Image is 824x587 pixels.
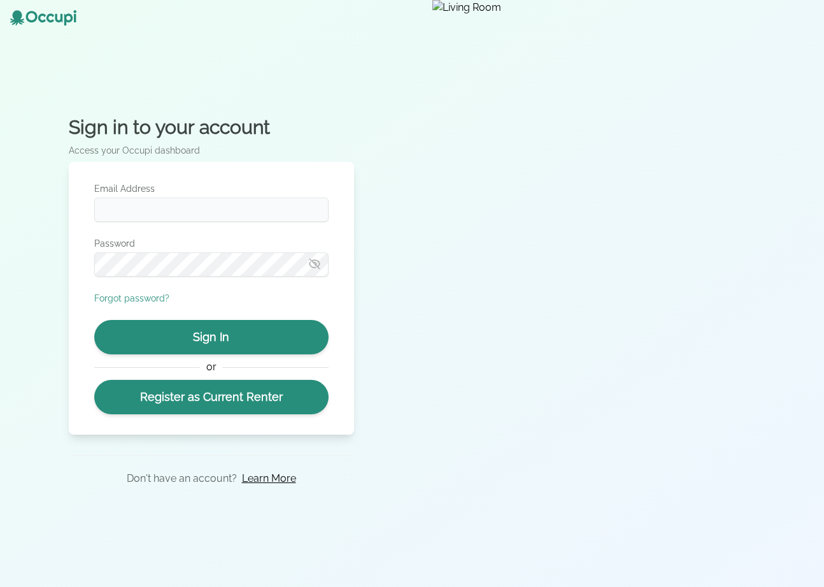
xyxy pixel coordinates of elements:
p: Don't have an account? [127,471,237,486]
a: Learn More [242,471,296,486]
h2: Sign in to your account [69,116,354,139]
button: Forgot password? [94,292,169,305]
label: Password [94,237,329,250]
a: Register as Current Renter [94,380,329,414]
button: Sign In [94,320,329,354]
label: Email Address [94,182,329,195]
p: Access your Occupi dashboard [69,144,354,157]
span: or [200,359,222,375]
